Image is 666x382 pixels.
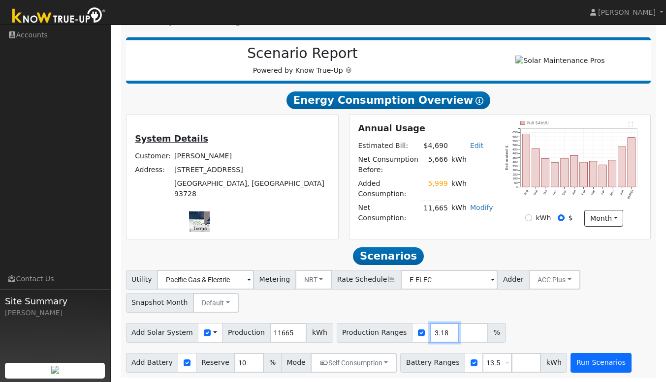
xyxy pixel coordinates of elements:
[541,158,549,187] rect: onclick=""
[627,189,634,200] text: [DATE]
[552,189,557,196] text: Nov
[540,353,567,373] span: kWh
[542,189,548,195] text: Oct
[497,270,529,290] span: Adder
[157,270,254,290] input: Select a Utility
[514,181,518,184] text: 50
[126,293,194,313] span: Snapshot Month
[533,189,538,196] text: Sep
[512,143,518,147] text: 500
[618,147,626,187] rect: onclick=""
[470,204,493,211] a: Modify
[449,177,468,201] td: kWh
[173,177,331,201] td: [GEOGRAPHIC_DATA], [GEOGRAPHIC_DATA] 93728
[191,219,224,232] a: Open this area in Google Maps (opens a new window)
[581,189,586,196] text: Feb
[590,161,598,187] rect: onclick=""
[263,353,281,373] span: %
[580,162,588,187] rect: onclick=""
[126,353,179,373] span: Add Battery
[629,121,634,126] text: 
[470,142,483,149] a: Edit
[599,165,607,187] rect: onclick=""
[401,270,498,290] input: Select a Rate Schedule
[512,164,518,168] text: 250
[358,123,425,133] u: Annual Usage
[571,156,578,187] rect: onclick=""
[561,158,569,187] rect: onclick=""
[569,213,573,223] label: $
[449,201,468,225] td: kWh
[523,189,529,196] text: Aug
[422,139,449,152] td: $4,690
[590,189,596,196] text: Mar
[512,135,518,138] text: 600
[136,45,469,62] h2: Scenario Report
[584,210,623,227] button: month
[571,189,577,196] text: Jan
[356,177,422,201] td: Added Consumption:
[512,160,518,163] text: 300
[281,353,311,373] span: Mode
[628,138,635,187] rect: onclick=""
[536,213,551,223] label: kWh
[422,152,449,176] td: 5,666
[488,323,506,343] span: %
[337,323,412,343] span: Production Ranges
[5,294,105,308] span: Site Summary
[562,189,567,196] text: Dec
[600,189,605,195] text: Apr
[512,173,518,176] text: 150
[512,156,518,159] text: 350
[525,214,532,221] input: kWh
[512,151,518,155] text: 400
[512,176,518,180] text: 100
[512,139,518,143] text: 550
[306,323,333,343] span: kWh
[193,293,239,313] button: Default
[196,353,235,373] span: Reserve
[7,5,111,28] img: Know True-Up
[356,152,422,176] td: Net Consumption Before:
[422,201,449,225] td: 11,665
[551,163,559,187] rect: onclick=""
[254,270,296,290] span: Metering
[126,270,158,290] span: Utility
[522,134,530,187] rect: onclick=""
[558,214,565,221] input: $
[515,56,604,66] img: Solar Maintenance Pros
[619,189,625,196] text: Jun
[356,201,422,225] td: Net Consumption:
[133,149,173,163] td: Customer:
[516,185,518,188] text: 0
[286,91,490,109] span: Energy Consumption Overview
[5,308,105,318] div: [PERSON_NAME]
[331,270,401,290] span: Rate Schedule
[512,147,518,151] text: 450
[131,45,475,76] div: Powered by Know True-Up ®
[512,168,518,172] text: 200
[527,120,549,125] text: Pull $4690
[173,149,331,163] td: [PERSON_NAME]
[222,323,270,343] span: Production
[598,8,656,16] span: [PERSON_NAME]
[135,134,208,144] u: System Details
[193,226,207,231] a: Terms (opens in new tab)
[356,139,422,152] td: Estimated Bill:
[173,163,331,176] td: [STREET_ADDRESS]
[126,323,199,343] span: Add Solar System
[476,97,483,105] i: Show Help
[609,189,615,196] text: May
[532,149,540,187] rect: onclick=""
[311,353,397,373] button: Self Consumption
[449,152,495,176] td: kWh
[512,131,518,134] text: 650
[191,219,224,232] img: Google
[422,177,449,201] td: 5,999
[608,160,616,187] rect: onclick=""
[51,366,59,374] img: retrieve
[295,270,332,290] button: NBT
[353,247,423,265] span: Scenarios
[400,353,465,373] span: Battery Ranges
[505,146,509,170] text: Estimated $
